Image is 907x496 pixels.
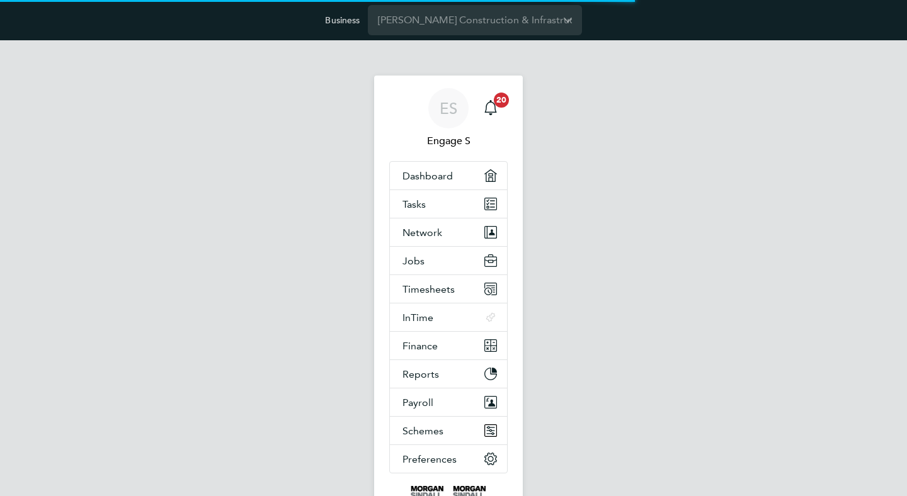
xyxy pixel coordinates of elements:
[390,417,507,444] button: Schemes
[440,100,457,116] span: ES
[402,198,426,210] span: Tasks
[402,425,443,437] span: Schemes
[402,312,433,324] span: InTime
[390,190,507,218] a: Tasks
[402,255,425,267] span: Jobs
[402,397,433,409] span: Payroll
[390,388,507,416] button: Payroll
[402,283,455,295] span: Timesheets
[390,275,507,303] button: Timesheets
[389,133,508,149] span: Engage S
[390,360,507,388] button: Reports
[402,227,442,239] span: Network
[390,218,507,246] button: Network
[478,88,503,128] a: 20
[402,170,453,182] span: Dashboard
[325,14,360,26] label: Business
[402,368,439,380] span: Reports
[390,162,507,189] a: Dashboard
[389,88,508,149] a: ESEngage S
[390,445,507,473] button: Preferences
[494,93,509,108] span: 20
[390,303,507,331] button: InTime
[390,332,507,359] button: Finance
[402,453,457,465] span: Preferences
[390,247,507,274] button: Jobs
[402,340,438,352] span: Finance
